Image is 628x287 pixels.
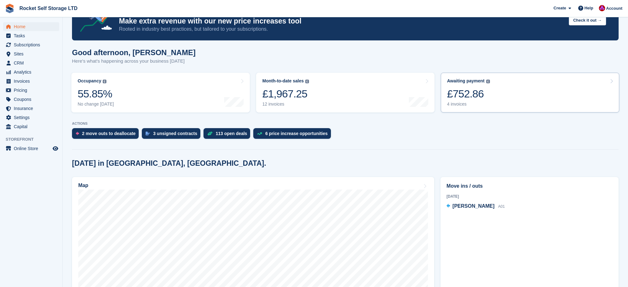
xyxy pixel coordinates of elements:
div: 4 invoices [447,102,490,107]
a: Occupancy 55.85% No change [DATE] [71,73,250,112]
div: 6 price increase opportunities [265,131,327,136]
div: 2 move outs to deallocate [82,131,136,136]
img: deal-1b604bf984904fb50ccaf53a9ad4b4a5d6e5aea283cecdc64d6e3604feb123c2.svg [207,131,213,136]
span: Sites [14,50,51,58]
div: Awaiting payment [447,78,485,84]
p: Here's what's happening across your business [DATE] [72,58,196,65]
p: Make extra revenue with our new price increases tool [119,17,564,26]
a: [PERSON_NAME] A01 [446,202,505,211]
span: Online Store [14,144,51,153]
img: stora-icon-8386f47178a22dfd0bd8f6a31ec36ba5ce8667c1dd55bd0f319d3a0aa187defe.svg [5,4,14,13]
a: menu [3,50,59,58]
div: 55.85% [78,87,114,100]
span: Storefront [6,136,62,143]
span: Tasks [14,31,51,40]
div: 3 unsigned contracts [153,131,197,136]
div: £752.86 [447,87,490,100]
img: Lee Tresadern [599,5,605,11]
p: Rooted in industry best practices, but tailored to your subscriptions. [119,26,564,33]
a: menu [3,86,59,95]
a: menu [3,22,59,31]
a: 3 unsigned contracts [142,128,203,142]
span: Settings [14,113,51,122]
div: No change [DATE] [78,102,114,107]
a: Rocket Self Storage LTD [17,3,80,13]
span: Coupons [14,95,51,104]
a: 113 open deals [203,128,253,142]
span: Subscriptions [14,40,51,49]
img: move_outs_to_deallocate_icon-f764333ba52eb49d3ac5e1228854f67142a1ed5810a6f6cc68b1a99e826820c5.svg [76,132,79,135]
span: Insurance [14,104,51,113]
h2: Map [78,183,88,188]
a: 6 price increase opportunities [253,128,334,142]
h2: Move ins / outs [446,182,613,190]
a: Awaiting payment £752.86 4 invoices [441,73,619,112]
a: menu [3,59,59,67]
img: icon-info-grey-7440780725fd019a000dd9b08b2336e03edf1995a4989e88bcd33f0948082b44.svg [103,80,106,83]
span: Invoices [14,77,51,86]
a: menu [3,40,59,49]
span: Home [14,22,51,31]
span: CRM [14,59,51,67]
img: icon-info-grey-7440780725fd019a000dd9b08b2336e03edf1995a4989e88bcd33f0948082b44.svg [305,80,309,83]
a: menu [3,68,59,76]
div: Occupancy [78,78,101,84]
a: menu [3,122,59,131]
span: A01 [498,204,505,209]
div: Month-to-date sales [262,78,304,84]
h2: [DATE] in [GEOGRAPHIC_DATA], [GEOGRAPHIC_DATA]. [72,159,266,168]
a: menu [3,95,59,104]
div: [DATE] [446,194,613,199]
a: Month-to-date sales £1,967.25 12 invoices [256,73,435,112]
span: Analytics [14,68,51,76]
span: Pricing [14,86,51,95]
h1: Good afternoon, [PERSON_NAME] [72,48,196,57]
a: menu [3,104,59,113]
span: Create [553,5,566,11]
img: price_increase_opportunities-93ffe204e8149a01c8c9dc8f82e8f89637d9d84a8eef4429ea346261dce0b2c0.svg [257,132,262,135]
p: ACTIONS [72,122,619,126]
div: 12 invoices [262,102,309,107]
a: Preview store [52,145,59,152]
div: £1,967.25 [262,87,309,100]
button: Check it out → [569,15,606,25]
a: menu [3,77,59,86]
img: contract_signature_icon-13c848040528278c33f63329250d36e43548de30e8caae1d1a13099fd9432cc5.svg [146,132,150,135]
a: menu [3,144,59,153]
a: menu [3,31,59,40]
span: Account [606,5,622,12]
a: menu [3,113,59,122]
span: [PERSON_NAME] [452,203,494,209]
a: 2 move outs to deallocate [72,128,142,142]
span: Capital [14,122,51,131]
img: icon-info-grey-7440780725fd019a000dd9b08b2336e03edf1995a4989e88bcd33f0948082b44.svg [486,80,490,83]
div: 113 open deals [216,131,247,136]
span: Help [584,5,593,11]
